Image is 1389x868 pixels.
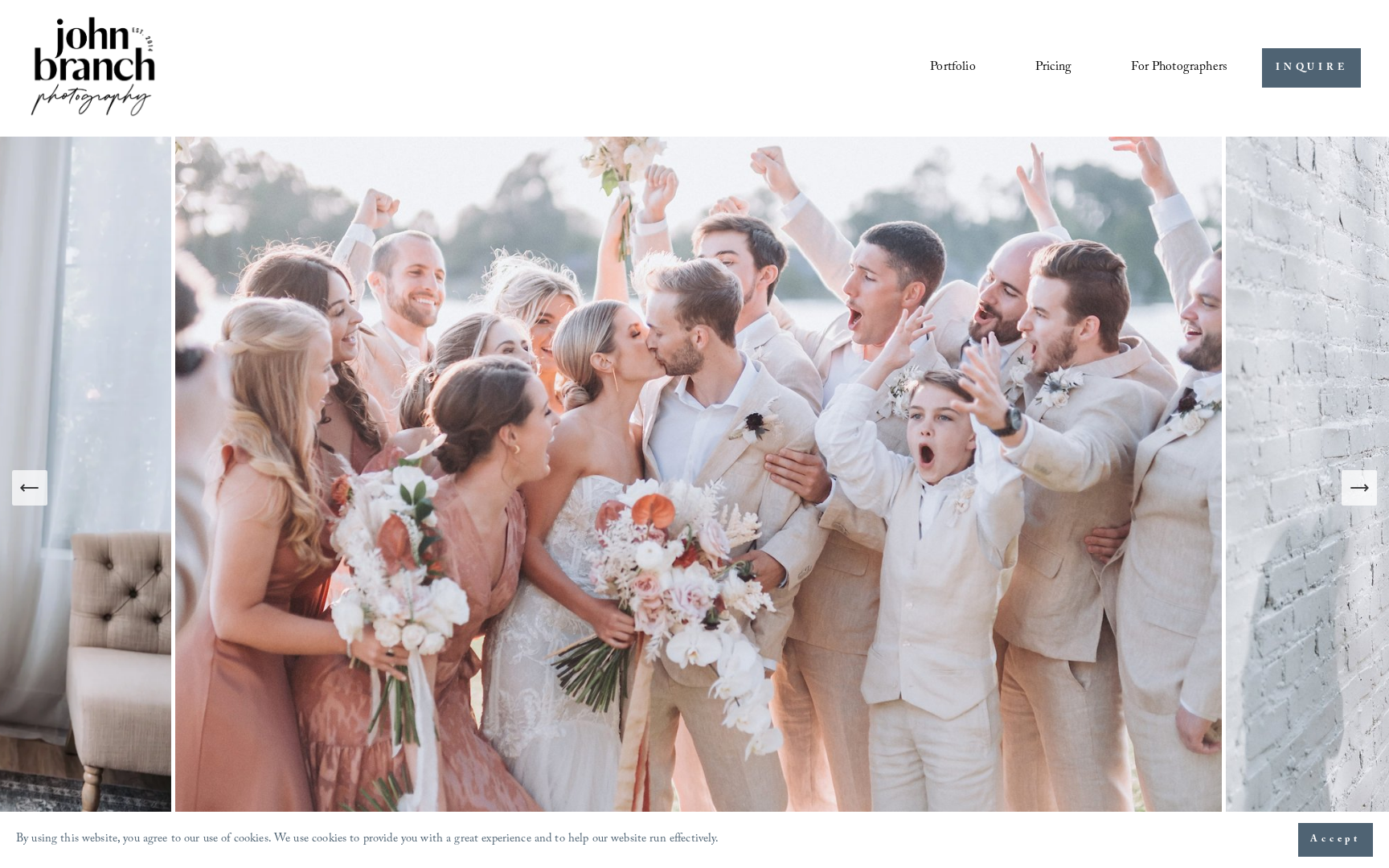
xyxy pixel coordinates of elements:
[16,829,719,852] p: By using this website, you agree to our use of cookies. We use cookies to provide you with a grea...
[1342,470,1377,506] button: Next Slide
[1131,55,1227,80] span: For Photographers
[1310,832,1361,848] span: Accept
[1131,55,1227,82] a: folder dropdown
[930,55,975,82] a: Portfolio
[12,470,47,506] button: Previous Slide
[1035,55,1071,82] a: Pricing
[171,137,1226,840] img: A wedding party celebrating outdoors, featuring a bride and groom kissing amidst cheering bridesm...
[1262,48,1361,88] a: INQUIRE
[1298,823,1373,857] button: Accept
[28,14,158,122] img: John Branch IV Photography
